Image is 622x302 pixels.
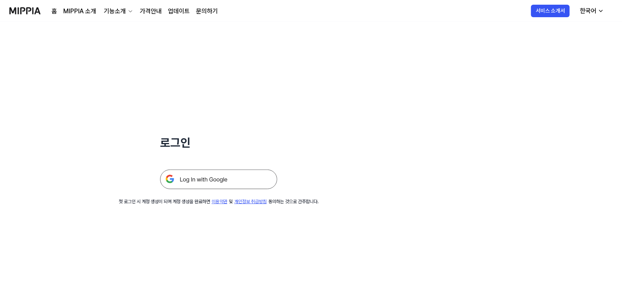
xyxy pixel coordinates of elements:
[119,198,319,205] div: 첫 로그인 시 계정 생성이 되며 계정 생성을 완료하면 및 동의하는 것으로 간주합니다.
[63,7,96,16] a: MIPPIA 소개
[578,6,598,16] div: 한국어
[212,199,227,204] a: 이용약관
[160,134,277,151] h1: 로그인
[168,7,190,16] a: 업데이트
[531,5,570,17] button: 서비스 소개서
[574,3,609,19] button: 한국어
[52,7,57,16] a: 홈
[102,7,134,16] button: 기능소개
[234,199,267,204] a: 개인정보 취급방침
[140,7,162,16] a: 가격안내
[102,7,127,16] div: 기능소개
[196,7,218,16] a: 문의하기
[160,170,277,189] img: 구글 로그인 버튼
